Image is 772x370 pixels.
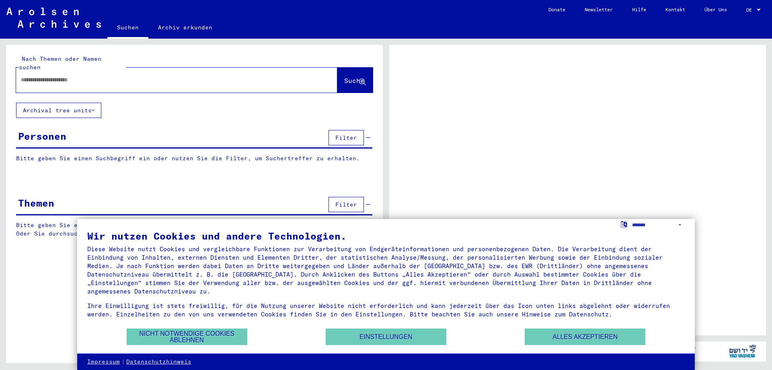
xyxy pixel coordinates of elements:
img: Arolsen_neg.svg [6,8,101,28]
p: Bitte geben Sie einen Suchbegriff ein oder nutzen Sie die Filter, um Suchertreffer zu erhalten. [16,154,372,163]
button: Einstellungen [326,329,446,345]
img: yv_logo.png [727,341,758,361]
div: Diese Website nutzt Cookies und vergleichbare Funktionen zur Verarbeitung von Endgeräteinformatio... [87,245,685,296]
a: Datenschutzhinweis [126,358,191,366]
select: Sprache auswählen [632,219,685,231]
button: Archival tree units [16,103,101,118]
div: Themen [18,196,54,210]
a: Suchen [107,18,148,39]
a: Impressum [87,358,120,366]
div: Wir nutzen Cookies und andere Technologien. [87,231,685,241]
div: Personen [18,129,66,143]
button: Filter [329,197,364,212]
p: Bitte geben Sie einen Suchbegriff ein oder nutzen Sie die Filter, um Suchertreffer zu erhalten. O... [16,221,373,238]
a: Archiv erkunden [148,18,222,37]
button: Filter [329,130,364,145]
div: Ihre Einwilligung ist stets freiwillig, für die Nutzung unserer Website nicht erforderlich und ka... [87,302,685,318]
span: DE [746,7,755,13]
button: Alles akzeptieren [525,329,645,345]
span: Suche [344,76,364,85]
label: Sprache auswählen [620,220,628,228]
span: Filter [335,134,357,141]
button: Nicht notwendige Cookies ablehnen [127,329,247,345]
button: Suche [337,68,373,93]
span: Filter [335,201,357,208]
mat-label: Nach Themen oder Namen suchen [19,55,101,71]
